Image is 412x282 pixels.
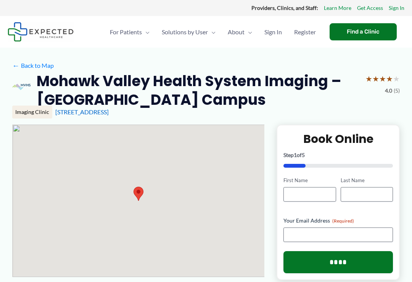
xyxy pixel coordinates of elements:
span: 1 [294,152,297,158]
img: Expected Healthcare Logo - side, dark font, small [8,22,74,42]
a: Sign In [258,19,288,45]
span: ★ [379,72,386,86]
span: Register [294,19,316,45]
a: Register [288,19,322,45]
span: Menu Toggle [245,19,252,45]
h2: Mohawk Valley Health System Imaging – [GEOGRAPHIC_DATA] Campus [37,72,359,109]
a: For PatientsMenu Toggle [104,19,156,45]
a: Solutions by UserMenu Toggle [156,19,222,45]
label: Last Name [341,177,393,184]
span: 5 [302,152,305,158]
a: Get Access [357,3,383,13]
span: ★ [372,72,379,86]
span: Solutions by User [162,19,208,45]
span: ★ [365,72,372,86]
a: Find a Clinic [330,23,397,40]
span: ← [12,62,19,69]
a: ←Back to Map [12,60,54,71]
span: Menu Toggle [142,19,150,45]
span: 4.0 [385,86,392,96]
label: First Name [283,177,336,184]
span: For Patients [110,19,142,45]
a: Sign In [389,3,404,13]
span: Sign In [264,19,282,45]
a: [STREET_ADDRESS] [55,108,109,115]
span: (5) [394,86,400,96]
p: Step of [283,152,393,158]
span: (Required) [332,218,354,224]
span: About [228,19,245,45]
h2: Book Online [283,131,393,146]
span: ★ [386,72,393,86]
a: Learn More [324,3,351,13]
span: Menu Toggle [208,19,216,45]
strong: Providers, Clinics, and Staff: [251,5,318,11]
span: ★ [393,72,400,86]
div: Imaging Clinic [12,106,52,119]
label: Your Email Address [283,217,393,224]
a: AboutMenu Toggle [222,19,258,45]
nav: Primary Site Navigation [104,19,322,45]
